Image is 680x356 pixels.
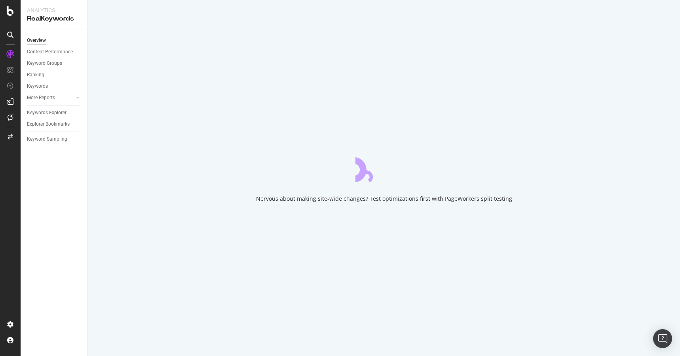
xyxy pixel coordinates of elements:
[27,71,82,79] a: Ranking
[256,195,512,203] div: Nervous about making site-wide changes? Test optimizations first with PageWorkers split testing
[27,14,81,23] div: RealKeywords
[27,59,82,68] a: Keyword Groups
[27,82,48,90] div: Keywords
[27,135,82,143] a: Keyword Sampling
[27,82,82,90] a: Keywords
[27,6,81,14] div: Analytics
[27,120,82,128] a: Explorer Bookmarks
[27,109,82,117] a: Keywords Explorer
[27,135,67,143] div: Keyword Sampling
[27,36,46,45] div: Overview
[27,94,55,102] div: More Reports
[27,48,82,56] a: Content Performance
[27,120,70,128] div: Explorer Bookmarks
[27,48,73,56] div: Content Performance
[27,71,44,79] div: Ranking
[27,94,74,102] a: More Reports
[27,36,82,45] a: Overview
[27,59,62,68] div: Keyword Groups
[355,154,412,182] div: animation
[27,109,66,117] div: Keywords Explorer
[653,329,672,348] div: Open Intercom Messenger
